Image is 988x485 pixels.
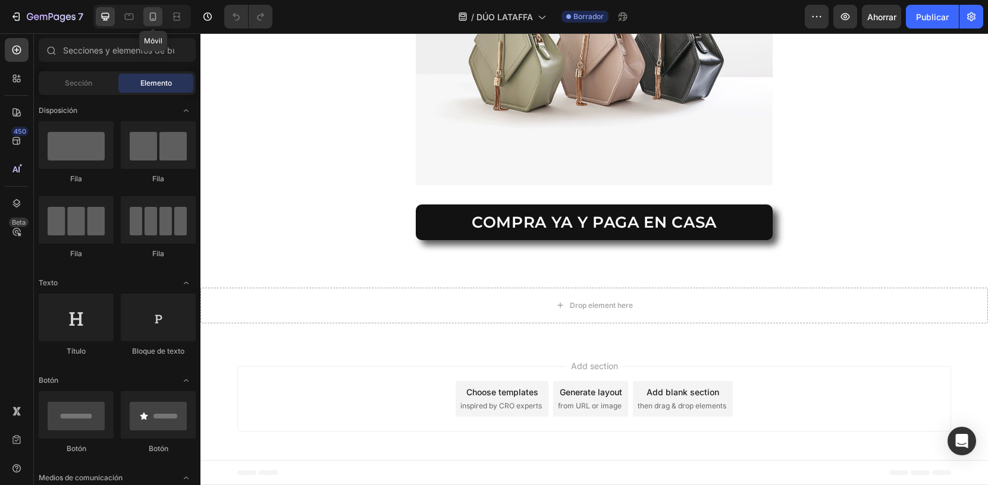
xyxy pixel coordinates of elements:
font: 7 [78,11,83,23]
span: inspired by CRO experts [260,367,341,378]
div: Abrir Intercom Messenger [948,427,976,455]
input: Secciones y elementos de búsqueda [39,38,196,62]
p: COMPRA YA Y PAGA EN CASA [271,178,516,200]
div: Drop element here [369,267,432,277]
font: Medios de comunicación [39,473,123,482]
span: Abrir con palanca [177,371,196,390]
font: Sección [65,78,92,87]
font: Beta [12,218,26,226]
font: Botón [39,376,58,385]
font: Texto [39,278,58,287]
font: Fila [152,249,164,258]
button: Publicar [906,5,959,29]
div: Generate layout [359,352,422,365]
font: Fila [152,174,164,183]
font: Botón [149,444,168,453]
font: Elemento [140,78,172,87]
span: Add section [366,326,422,339]
div: Deshacer/Rehacer [224,5,272,29]
button: Ahorrar [862,5,901,29]
font: DÚO LATAFFA [476,12,533,22]
font: / [471,12,474,22]
span: Abrir con palanca [177,273,196,292]
font: 450 [14,127,26,136]
font: Fila [70,174,82,183]
span: then drag & drop elements [437,367,526,378]
div: Choose templates [266,352,338,365]
font: Título [67,347,86,355]
span: Abrir con palanca [177,101,196,120]
span: from URL or image [357,367,421,378]
div: Add blank section [446,352,519,365]
font: Borrador [573,12,604,21]
font: Disposición [39,106,77,115]
font: Fila [70,249,82,258]
font: Publicar [916,12,949,22]
font: Ahorrar [867,12,896,22]
button: 7 [5,5,89,29]
font: Bloque de texto [132,347,184,355]
font: Botón [67,444,86,453]
iframe: Área de diseño [200,33,988,485]
button: <p>COMPRA YA Y PAGA EN CASA</p> [215,171,572,207]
